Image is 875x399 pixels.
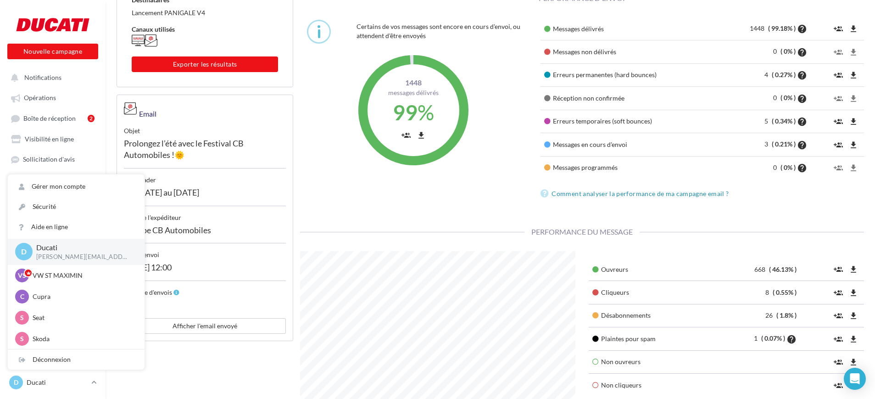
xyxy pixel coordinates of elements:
button: file_download [847,354,860,370]
button: file_download [847,262,860,277]
p: [PERSON_NAME][EMAIL_ADDRESS][DOMAIN_NAME] [36,253,130,261]
span: ( 99.18% ) [768,24,796,32]
span: 26 [765,311,775,319]
i: help [797,48,807,57]
span: ( 1.8% ) [776,311,797,319]
span: 0 [773,163,779,171]
i: file_download [849,265,858,274]
td: Non cliqueurs [589,374,800,397]
button: Afficher l'email envoyé [124,318,286,334]
button: group_add [831,114,845,129]
div: Pré-header [124,169,286,185]
div: Déconnexion [8,349,145,370]
i: group_add [834,335,843,344]
i: file_download [849,48,858,57]
span: 0 [773,94,779,101]
td: Messages délivrés [541,17,716,40]
span: ( 0% ) [780,163,796,171]
a: Campagnes [6,171,100,188]
span: 3 [764,140,770,148]
div: 2 [88,115,95,122]
span: ( 0.27% ) [772,71,796,79]
i: help [797,71,807,80]
button: group_add [831,44,845,59]
i: group_add [834,117,843,126]
button: group_add [831,308,845,323]
span: ( 46.13% ) [769,265,797,273]
div: objet [124,119,286,135]
div: [DATE] 12:00 [124,259,286,281]
span: Performance du message [524,227,640,236]
i: group_add [834,48,843,57]
p: VW ST MAXIMIN [33,271,134,280]
div: % [374,97,452,128]
a: D Ducati [7,374,98,391]
span: D [14,378,18,387]
span: 4 [764,71,770,79]
span: ( 0% ) [780,47,796,55]
button: file_download [847,160,860,175]
p: Ducati [27,378,88,387]
i: help [786,335,797,344]
td: Ouvreurs [589,258,713,281]
i: group_add [834,288,843,298]
p: Seat [33,313,134,322]
button: group_add [831,354,845,370]
button: file_download [847,21,860,36]
span: 5 [764,117,770,125]
i: group_add [834,381,843,390]
i: file_download [849,140,858,150]
span: C [20,292,24,301]
div: Date d'envoi [124,243,286,259]
i: group_add [834,311,843,320]
a: Comment analyser la performance de ma campagne email ? [541,188,732,199]
button: file_download [847,67,860,83]
button: Nouvelle campagne [7,44,98,59]
a: Visibilité en ligne [6,130,100,147]
span: VS [18,271,26,280]
span: ( 0% ) [780,94,796,101]
button: file_download [847,90,860,106]
button: group_add [831,262,845,277]
td: Erreurs permanentes (hard bounces) [541,63,716,86]
button: group_add [831,377,845,393]
td: Désabonnements [589,304,713,327]
a: Sollicitation d'avis [6,151,100,167]
i: group_add [834,140,843,150]
a: Sécurité [8,197,145,217]
i: help [797,140,807,150]
td: Non ouvreurs [589,350,800,373]
a: Gérer mon compte [8,176,145,197]
button: file_download [847,114,860,129]
i: help [797,24,807,34]
span: 1448 [750,24,767,32]
span: 99 [393,100,418,125]
i: file_download [849,71,858,80]
i: file_download [849,335,858,344]
td: Cliqueurs [589,281,713,304]
div: Nom de l'expéditeur [124,206,286,222]
div: Open Intercom Messenger [844,368,866,390]
i: file_download [417,131,426,140]
i: file_download [849,311,858,320]
button: group_add [831,285,845,300]
span: ( 0.55% ) [773,288,797,296]
i: file_download [849,24,858,34]
button: group_add [831,160,845,175]
span: Boîte de réception [23,114,76,122]
i: group_add [834,358,843,367]
div: Groupe CB Automobiles [124,222,286,244]
i: file_download [849,163,858,173]
span: Sollicitation d'avis [23,156,75,163]
div: Certains de vos messages sont encore en cours d'envoi, ou attendent d'être envoyés [357,20,527,43]
a: Aide en ligne [8,217,145,237]
span: S [20,334,24,343]
span: 668 [754,265,768,273]
button: file_download [847,137,860,152]
span: Visibilité en ligne [25,135,74,143]
span: D [21,247,27,257]
button: file_download [847,285,860,300]
td: Messages non délivrés [541,40,716,63]
p: Skoda [33,334,134,343]
i: help [797,163,807,173]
